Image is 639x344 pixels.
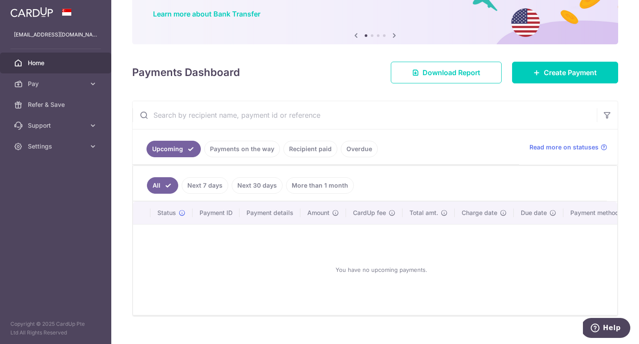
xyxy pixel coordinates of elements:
a: More than 1 month [286,177,354,194]
a: Recipient paid [283,141,337,157]
span: Settings [28,142,85,151]
iframe: Opens a widget where you can find more information [583,318,630,340]
th: Payment ID [193,202,240,224]
div: You have no upcoming payments. [143,232,619,308]
a: Next 30 days [232,177,283,194]
a: Read more on statuses [529,143,607,152]
span: CardUp fee [353,208,386,217]
a: Next 7 days [182,177,228,194]
input: Search by recipient name, payment id or reference [133,101,597,129]
span: Refer & Save [28,100,85,109]
span: Support [28,121,85,130]
a: Payments on the way [204,141,280,157]
th: Payment details [240,202,300,224]
a: Upcoming [146,141,201,157]
a: Download Report [391,62,502,83]
span: Due date [521,208,547,217]
th: Payment method [563,202,629,224]
h4: Payments Dashboard [132,65,240,80]
span: Home [28,59,85,67]
span: Amount [307,208,329,217]
span: Pay [28,79,85,88]
span: Charge date [462,208,497,217]
span: Create Payment [544,67,597,78]
p: [EMAIL_ADDRESS][DOMAIN_NAME] [14,30,97,39]
span: Total amt. [409,208,438,217]
span: Status [157,208,176,217]
a: Learn more about Bank Transfer [153,10,260,18]
a: Create Payment [512,62,618,83]
a: Overdue [341,141,378,157]
img: CardUp [10,7,53,17]
a: All [147,177,178,194]
span: Read more on statuses [529,143,599,152]
span: Download Report [423,67,480,78]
